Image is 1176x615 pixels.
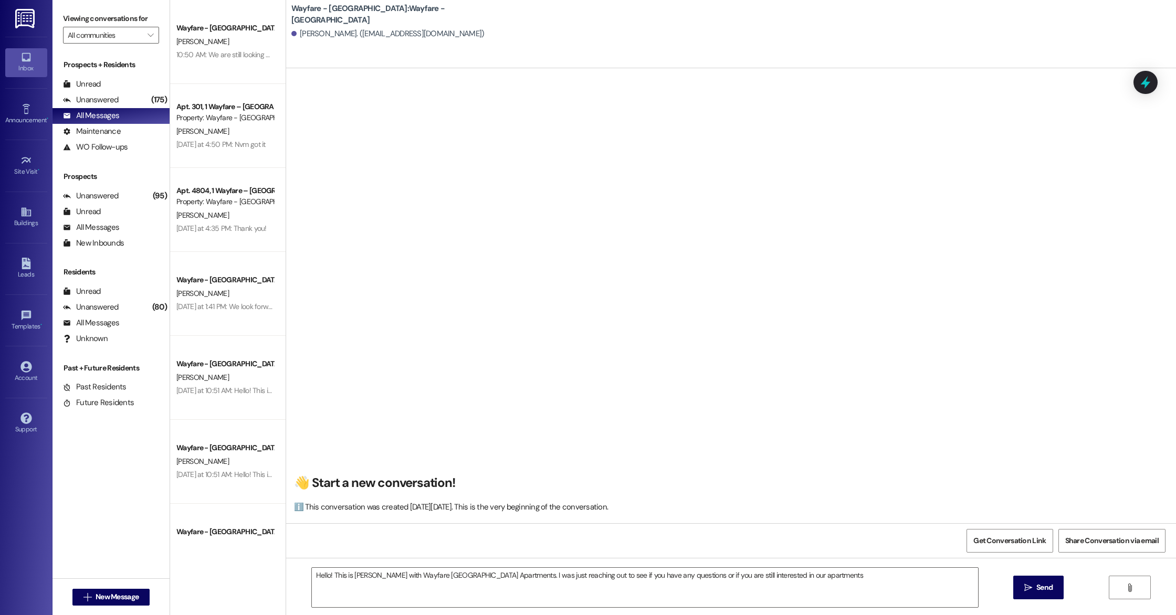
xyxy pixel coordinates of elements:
button: New Message [72,589,150,606]
button: Get Conversation Link [967,529,1053,553]
input: All communities [68,27,142,44]
i:  [1024,584,1032,592]
div: [DATE] at 4:35 PM: Thank you! [176,224,267,233]
div: Unread [63,79,101,90]
div: Maintenance [63,126,121,137]
div: Wayfare - [GEOGRAPHIC_DATA] [176,442,274,453]
div: Past + Future Residents [52,363,170,374]
span: Get Conversation Link [973,535,1046,546]
div: Apt. 4804, 1 Wayfare – [GEOGRAPHIC_DATA] [176,185,274,196]
div: Apt. 301, 1 Wayfare – [GEOGRAPHIC_DATA] [176,101,274,112]
div: Unread [63,206,101,217]
div: [PERSON_NAME]. ([EMAIL_ADDRESS][DOMAIN_NAME]) [291,28,485,39]
span: [PERSON_NAME] [176,457,229,466]
div: (175) [149,92,170,108]
div: Wayfare - [GEOGRAPHIC_DATA] [176,23,274,34]
span: • [40,321,42,328]
div: Prospects [52,171,170,182]
a: Templates • [5,306,47,335]
span: [PERSON_NAME] [176,289,229,298]
div: Prospects + Residents [52,59,170,70]
span: New Message [96,591,139,602]
button: Share Conversation via email [1058,529,1165,553]
span: Share Conversation via email [1065,535,1159,546]
div: All Messages [63,110,119,121]
div: Residents [52,267,170,278]
span: • [47,115,48,122]
a: Buildings [5,203,47,231]
div: All Messages [63,317,119,328]
div: (80) [150,299,170,315]
div: Unanswered [63,94,119,105]
a: Support [5,409,47,438]
a: Leads [5,255,47,283]
div: ℹ️ This conversation was created [DATE][DATE]. This is the very beginning of the conversation. [294,502,1163,513]
span: Send [1036,582,1053,593]
i:  [83,593,91,601]
div: Wayfare - [GEOGRAPHIC_DATA] [176,274,274,285]
i:  [148,31,153,39]
div: All Messages [63,222,119,233]
a: Site Visit • [5,152,47,180]
div: Property: Wayfare - [GEOGRAPHIC_DATA] [176,112,274,123]
a: Inbox [5,48,47,77]
a: Account [5,358,47,386]
i:  [1126,584,1133,592]
span: [PERSON_NAME] [176,373,229,382]
div: Unanswered [63,190,119,202]
b: Wayfare - [GEOGRAPHIC_DATA]: Wayfare - [GEOGRAPHIC_DATA] [291,3,501,26]
span: [PERSON_NAME] [176,126,229,136]
button: Send [1013,576,1064,599]
span: • [38,166,39,174]
div: Unknown [63,333,108,344]
div: Property: Wayfare - [GEOGRAPHIC_DATA] [176,196,274,207]
div: Unread [63,286,101,297]
div: [DATE] at 10:51 AM: Hello! This is [PERSON_NAME] with Wayfare [GEOGRAPHIC_DATA] Apartments. I was... [176,386,978,395]
div: Past Residents [63,381,127,393]
label: Viewing conversations for [63,10,159,27]
div: Future Residents [63,397,134,408]
span: [PERSON_NAME] [176,210,229,220]
span: [PERSON_NAME] [176,540,229,550]
img: ResiDesk Logo [15,9,37,28]
textarea: Hello! This is [PERSON_NAME] with Wayfare [GEOGRAPHIC_DATA] Apartments. I was just reaching out t... [312,568,978,607]
div: [DATE] at 4:50 PM: Nvm got it [176,140,266,149]
div: [DATE] at 1:41 PM: We look forward to having you stay in our community! [176,302,392,311]
div: 10:50 AM: We are still looking at some places. We will be a little late. I'm sorry! [176,50,408,59]
div: WO Follow-ups [63,142,128,153]
div: New Inbounds [63,238,124,249]
div: Wayfare - [GEOGRAPHIC_DATA] [176,358,274,369]
div: Unanswered [63,302,119,313]
div: [DATE] at 10:51 AM: Hello! This is [PERSON_NAME] with Wayfare [GEOGRAPHIC_DATA] Apartments. I was... [176,470,978,479]
div: Wayfare - [GEOGRAPHIC_DATA] [176,526,274,537]
span: [PERSON_NAME] [176,37,229,46]
h2: 👋 Start a new conversation! [294,475,1163,491]
div: (95) [150,188,170,204]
